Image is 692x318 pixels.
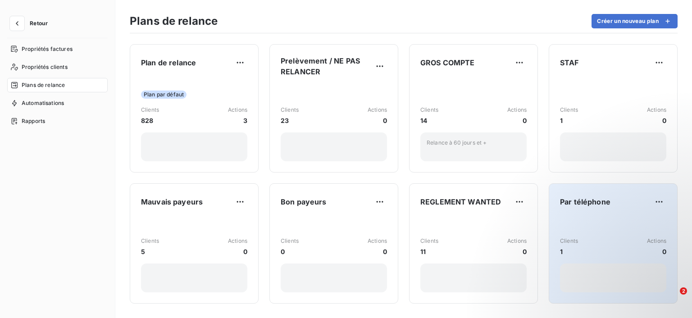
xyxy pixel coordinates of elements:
span: Actions [647,106,666,114]
a: Propriétés factures [7,42,108,56]
span: 0 [368,116,387,125]
span: 0 [281,247,299,256]
iframe: Intercom notifications message [512,181,692,294]
a: Automatisations [7,96,108,110]
button: Créer un nouveau plan [592,14,678,28]
span: Clients [281,106,299,114]
span: 0 [507,116,527,125]
span: 5 [141,247,159,256]
span: Actions [507,106,527,114]
span: 14 [420,116,438,125]
span: Clients [281,237,299,245]
iframe: Intercom live chat [661,287,683,309]
span: Clients [420,106,438,114]
span: 23 [281,116,299,125]
span: 0 [647,116,666,125]
p: Relance à 60 jours et + [427,139,520,147]
span: Clients [560,106,578,114]
a: Propriétés clients [7,60,108,74]
span: Plan de relance [141,57,196,68]
span: GROS COMPTE [420,57,475,68]
span: Prelèvement / NE PAS RELANCER [281,55,373,77]
span: Propriétés factures [22,45,73,53]
a: Rapports [7,114,108,128]
span: Plans de relance [22,81,65,89]
span: Actions [228,237,247,245]
span: Mauvais payeurs [141,196,203,207]
h3: Plans de relance [130,13,218,29]
span: Rapports [22,117,45,125]
span: Actions [507,237,527,245]
span: 1 [560,116,578,125]
span: Actions [228,106,247,114]
span: 11 [420,247,438,256]
span: 0 [228,247,247,256]
span: 0 [507,247,527,256]
span: Bon payeurs [281,196,327,207]
span: Plan par défaut [141,91,187,99]
span: Automatisations [22,99,64,107]
span: Retour [30,21,48,26]
span: Propriétés clients [22,63,68,71]
button: Retour [7,16,55,31]
span: Actions [368,106,387,114]
span: STAF [560,57,579,68]
span: Clients [141,106,159,114]
span: REGLEMENT WANTED [420,196,501,207]
span: Clients [141,237,159,245]
span: Clients [420,237,438,245]
span: 828 [141,116,159,125]
span: Actions [368,237,387,245]
span: 0 [368,247,387,256]
span: 2 [680,287,687,295]
span: 3 [228,116,247,125]
a: Plans de relance [7,78,108,92]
